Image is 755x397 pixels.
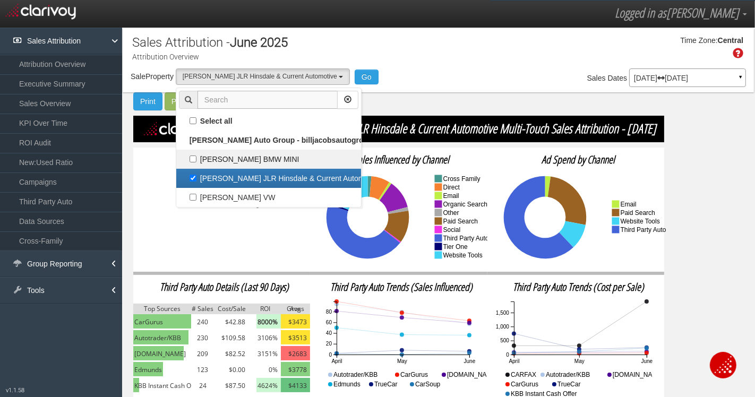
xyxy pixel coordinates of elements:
[133,346,191,362] td: Cars.com
[176,68,350,85] button: [PERSON_NAME] JLR Hinsdale & Current Automotive
[132,36,288,49] h1: Sales Attribution -
[258,317,278,327] span: 8000%
[214,346,249,362] td: $82.52
[134,317,163,327] span: CarGurus
[176,131,361,150] a: [PERSON_NAME] Auto Group - billjacobsautogroup
[620,210,655,217] text: paid search
[281,330,311,344] img: yellow.png
[333,371,377,378] text: Autotrader/KBB
[191,378,215,394] td: 24
[269,365,278,375] span: 0%
[179,114,358,128] label: Select all
[666,4,739,21] span: [PERSON_NAME]
[281,378,311,392] img: dark-green.png
[214,378,249,394] td: $87.50
[281,314,311,329] img: yellow.png
[496,310,509,316] text: 1,500
[736,71,745,88] a: ▼
[490,154,667,166] h2: Ad Spend by Channel
[288,365,307,375] span: $3778
[176,111,361,131] a: Select all
[133,314,191,329] img: green.png
[230,35,257,50] span: June
[333,381,361,388] text: Edmunds
[250,304,281,314] img: grey.png
[179,152,358,166] label: [PERSON_NAME] BMW MINI
[133,330,188,344] img: green.png
[5,1,76,20] img: clarivoy logo
[447,371,498,378] text: [DOMAIN_NAME]
[443,193,459,200] text: email
[326,309,332,315] text: 80
[718,36,743,46] div: Central
[183,73,337,80] span: [PERSON_NAME] JLR Hinsdale & Current Automotive
[608,74,628,82] span: Dates
[125,119,656,137] span: [PERSON_NAME] JLR Hinsdale & Current Automotive Multi-Touch Sales Attribution - [DATE]
[397,358,407,364] text: May
[326,330,332,336] text: 40
[574,358,585,364] text: May
[190,117,196,124] input: Select all
[133,346,184,360] img: green.png
[443,227,461,234] text: social
[176,169,361,188] a: [PERSON_NAME] JLR Hinsdale & Current Automotive
[511,381,538,388] text: CarGurus
[546,371,590,378] text: Autotrader/KBB
[443,235,489,243] text: third party auto
[134,333,181,343] span: Autotrader/KBB
[443,210,459,217] text: other
[607,1,755,26] a: Logged in as[PERSON_NAME]
[374,381,398,388] text: TrueCar
[464,358,476,364] text: June
[500,338,509,343] text: 500
[288,317,307,327] span: $3473
[191,304,215,314] img: grey.png
[136,281,313,293] h2: Third Party Auto Details (Last 90 Days)
[587,74,606,82] span: Sales
[281,304,311,314] img: grey.png
[214,330,249,346] td: $109.58
[443,201,487,209] text: organic search
[134,365,162,375] span: Edmunds
[214,304,249,314] img: grey.png
[256,378,288,392] img: light-green.png
[258,333,278,343] span: 3106%
[496,324,509,330] text: 1,000
[133,92,162,110] button: Print
[179,171,358,185] label: [PERSON_NAME] JLR Hinsdale & Current Automotive
[133,116,664,142] img: black.png
[313,154,490,166] h2: Sales Influenced by Channel
[190,136,373,144] b: [PERSON_NAME] Auto Group - billjacobsautogroup
[676,36,717,46] div: Time Zone:
[198,91,338,109] input: Search
[443,176,481,183] text: cross family
[443,218,478,226] text: paid search
[400,371,428,378] text: CarGurus
[443,244,468,251] text: tier one
[179,191,358,204] label: [PERSON_NAME] VW
[634,74,741,82] p: [DATE] [DATE]
[131,72,145,81] span: Sale
[191,330,215,346] td: 230
[191,314,215,330] td: 240
[615,4,666,21] span: Logged in as
[511,371,536,378] text: CARFAX
[258,349,278,359] span: 3151%
[132,51,355,62] p: Attribution Overview
[133,362,163,376] img: green.png
[509,358,519,364] text: April
[214,362,249,378] td: $0.00
[641,358,653,364] text: June
[355,70,379,84] button: Go
[506,352,509,358] text: 0
[133,330,191,346] td: Autotrader/KBB
[620,227,666,234] text: third party auto
[613,371,664,378] text: [DOMAIN_NAME]
[288,381,307,391] span: $4133
[332,358,342,364] text: April
[133,378,191,394] td: KBB Instant Cash Offer
[256,314,288,329] img: light-green.png
[443,252,483,260] text: website tools
[288,333,307,343] span: $3513
[134,349,186,359] span: [DOMAIN_NAME]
